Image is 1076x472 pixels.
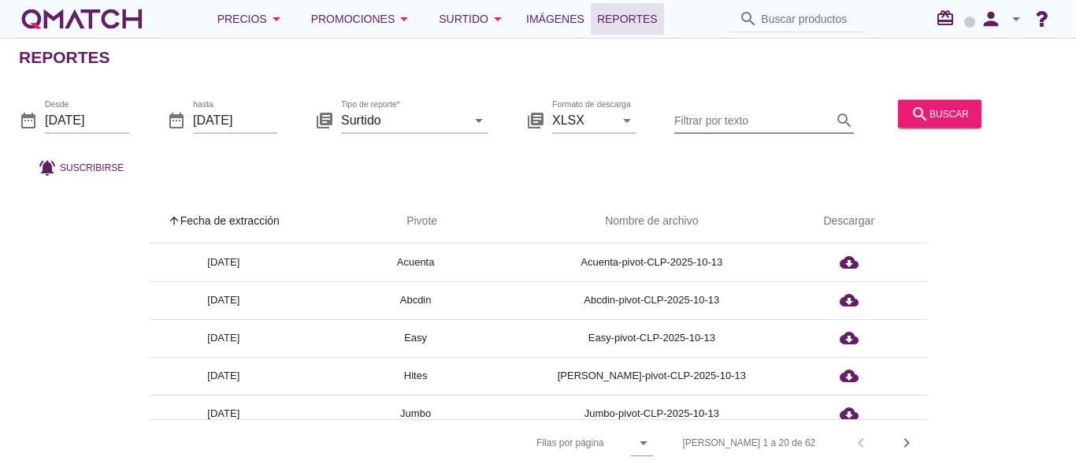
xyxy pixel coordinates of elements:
i: arrow_upward [168,214,180,227]
td: Jumbo-pivot-CLP-2025-10-13 [532,395,770,433]
div: Filas por página [379,420,652,466]
th: Descargar: Not sorted. [770,199,927,243]
a: Reportes [591,3,664,35]
i: search [835,110,854,129]
i: library_books [315,110,334,129]
i: date_range [19,110,38,129]
i: cloud_download [840,291,859,310]
button: Promociones [299,3,427,35]
i: arrow_drop_down [267,9,286,28]
i: arrow_drop_down [395,9,414,28]
a: Imágenes [520,3,591,35]
td: Jumbo [299,395,533,433]
i: library_books [526,110,545,129]
td: Hites [299,357,533,395]
i: cloud_download [840,329,859,347]
button: Precios [205,3,299,35]
i: redeem [936,9,961,28]
i: cloud_download [840,253,859,272]
i: arrow_drop_down [488,9,507,28]
i: arrow_drop_down [634,433,653,452]
div: Precios [217,9,286,28]
input: Formato de descarga [552,107,614,132]
input: Desde [45,107,129,132]
span: Imágenes [526,9,584,28]
td: [DATE] [149,395,299,433]
input: Tipo de reporte* [341,107,466,132]
i: person [975,8,1007,30]
input: hasta [193,107,277,132]
td: Acuenta-pivot-CLP-2025-10-13 [532,243,770,281]
a: white-qmatch-logo [19,3,145,35]
i: cloud_download [840,366,859,385]
i: arrow_drop_down [1007,9,1026,28]
td: Abcdin-pivot-CLP-2025-10-13 [532,281,770,319]
button: Suscribirse [25,153,136,181]
div: Surtido [439,9,507,28]
td: Abcdin [299,281,533,319]
th: Nombre de archivo: Not sorted. [532,199,770,243]
i: notifications_active [38,158,60,177]
th: Pivote: Not sorted. Activate to sort ascending. [299,199,533,243]
span: Reportes [597,9,658,28]
i: date_range [167,110,186,129]
td: [DATE] [149,243,299,281]
div: Promociones [311,9,414,28]
td: [PERSON_NAME]-pivot-CLP-2025-10-13 [532,357,770,395]
button: Surtido [426,3,520,35]
h2: Reportes [19,45,110,70]
input: Buscar productos [761,6,857,32]
span: Suscribirse [60,160,124,174]
td: [DATE] [149,281,299,319]
i: search [739,9,758,28]
input: Filtrar por texto [674,107,832,132]
td: Easy [299,319,533,357]
button: Next page [892,429,921,457]
i: arrow_drop_down [618,110,636,129]
i: arrow_drop_down [469,110,488,129]
td: Easy-pivot-CLP-2025-10-13 [532,319,770,357]
td: [DATE] [149,319,299,357]
div: [PERSON_NAME] 1 a 20 de 62 [683,436,816,450]
td: Acuenta [299,243,533,281]
button: buscar [898,99,981,128]
i: chevron_right [897,433,916,452]
th: Fecha de extracción: Sorted ascending. Activate to sort descending. [149,199,299,243]
i: search [911,104,929,123]
td: [DATE] [149,357,299,395]
div: buscar [911,104,969,123]
i: cloud_download [840,404,859,423]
